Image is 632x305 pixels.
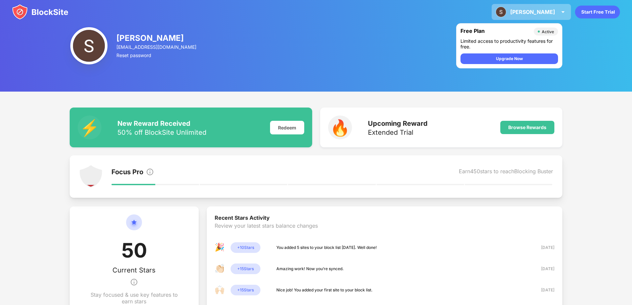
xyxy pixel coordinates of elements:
div: Browse Rewards [508,125,546,130]
div: Upcoming Reward [368,119,428,127]
img: circle-star.svg [126,214,142,238]
div: Earn 450 stars to reach Blocking Buster [459,168,553,177]
img: blocksite-icon.svg [12,4,68,20]
div: 🎉 [215,242,225,253]
div: + 15 Stars [231,285,260,295]
div: Review your latest stars balance changes [215,222,554,242]
div: Amazing work! Now you’re synced. [276,266,344,272]
div: New Reward Received [117,119,206,127]
div: [DATE] [531,266,554,272]
div: [DATE] [531,244,554,251]
div: Extended Trial [368,129,428,136]
div: 50 [121,238,147,266]
div: [EMAIL_ADDRESS][DOMAIN_NAME] [116,44,197,50]
div: [DATE] [531,287,554,293]
div: Reset password [116,52,197,58]
img: ACg8ocI0aTHxShIhW-cPjEh12fREIVUG-1u7t6RX0z_TgoTXIbpEww=s96-c [496,7,506,17]
img: ACg8ocI0aTHxShIhW-cPjEh12fREIVUG-1u7t6RX0z_TgoTXIbpEww=s96-c [70,27,107,64]
div: 🔥 [328,115,352,139]
div: Focus Pro [111,168,143,177]
div: Redeem [270,121,304,134]
div: Upgrade Now [496,55,523,62]
div: 50% off BlockSite Unlimited [117,129,206,136]
div: + 15 Stars [231,264,260,274]
div: Nice job! You added your first site to your block list. [276,287,373,293]
div: Free Plan [460,28,530,36]
img: points-level-1.svg [79,165,103,189]
div: 🙌🏻 [215,285,225,295]
div: [PERSON_NAME] [116,33,197,43]
div: 👏🏻 [215,264,225,274]
img: info.svg [146,168,154,176]
div: Current Stars [112,266,156,274]
div: Active [542,29,554,34]
div: ⚡️ [78,115,102,139]
div: animation [575,5,620,19]
div: + 10 Stars [231,242,260,253]
div: Limited access to productivity features for free. [460,38,558,49]
div: [PERSON_NAME] [510,9,555,15]
div: Recent Stars Activity [215,214,554,222]
div: You added 5 sites to your block list [DATE]. Well done! [276,244,377,251]
div: Stay focused & use key features to earn stars [86,291,183,305]
img: info.svg [130,274,138,290]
